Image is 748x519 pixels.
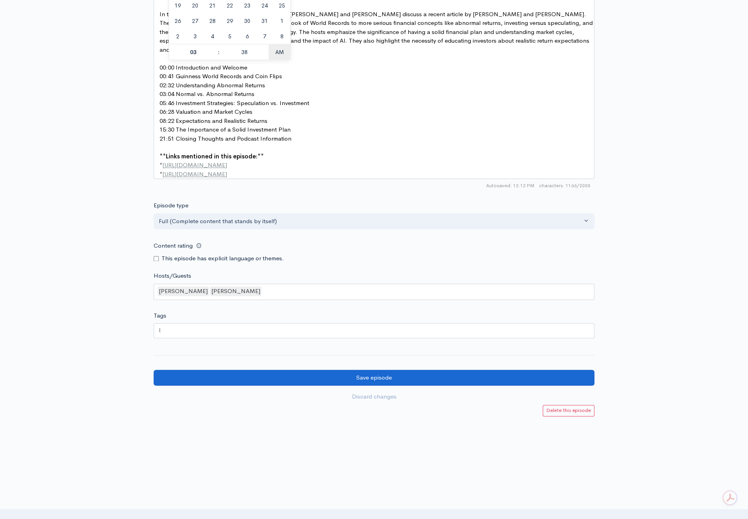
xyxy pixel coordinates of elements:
[154,271,191,280] label: Hosts/Guests
[257,13,272,28] span: October 31, 2025
[220,44,269,60] input: Minute
[166,152,257,160] span: Links mentioned in this episode:
[218,44,220,60] span: :
[154,311,166,320] label: Tags
[539,182,590,189] span: 1166/2000
[162,254,284,263] label: This episode has explicit language or themes.
[543,405,594,416] a: Delete this episode
[170,13,185,28] span: October 26, 2025
[239,28,255,44] span: November 6, 2025
[274,28,289,44] span: November 8, 2025
[187,13,203,28] span: October 27, 2025
[159,326,160,335] input: Enter tags for this episode
[239,13,255,28] span: October 30, 2025
[486,182,534,189] span: Autosaved: 12:12 PM
[162,170,227,178] span: [URL][DOMAIN_NAME]
[210,286,261,296] div: [PERSON_NAME]
[160,64,247,71] span: 00:00 Introduction and Welcome
[158,286,209,296] div: [PERSON_NAME]
[187,28,203,44] span: November 3, 2025
[154,201,188,210] label: Episode type
[170,28,185,44] span: November 2, 2025
[160,117,267,124] span: 08:22 Expectations and Realistic Returns
[159,217,582,226] div: Full (Complete content that stands by itself)
[269,44,290,60] span: Click to toggle
[546,407,591,414] small: Delete this episode
[154,213,594,229] button: Full (Complete content that stands by itself)
[160,135,291,142] span: 21:51 Closing Thoughts and Podcast Information
[160,108,252,115] span: 06:28 Valuation and Market Cycles
[160,99,309,107] span: 05:46 Investment Strategies: Speculation vs. Investment
[257,28,272,44] span: November 7, 2025
[160,10,594,53] span: In this episode of 'Thoughts on Money [DATE],' [PERSON_NAME] and [PERSON_NAME] discuss a recent a...
[160,81,265,89] span: 02:32 Understanding Abnormal Returns
[222,28,237,44] span: November 5, 2025
[169,44,218,60] input: Hour
[160,72,282,80] span: 00:41 Guinness World Records and Coin Flips
[160,90,254,98] span: 03:04 Normal vs. Abnormal Returns
[274,13,289,28] span: November 1, 2025
[205,28,220,44] span: November 4, 2025
[205,13,220,28] span: October 28, 2025
[154,370,594,386] input: Save episode
[160,126,291,133] span: 15:30 The Importance of a Solid Investment Plan
[222,13,237,28] span: October 29, 2025
[154,389,594,405] a: Discard changes
[154,238,193,254] label: Content rating
[162,161,227,169] span: [URL][DOMAIN_NAME]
